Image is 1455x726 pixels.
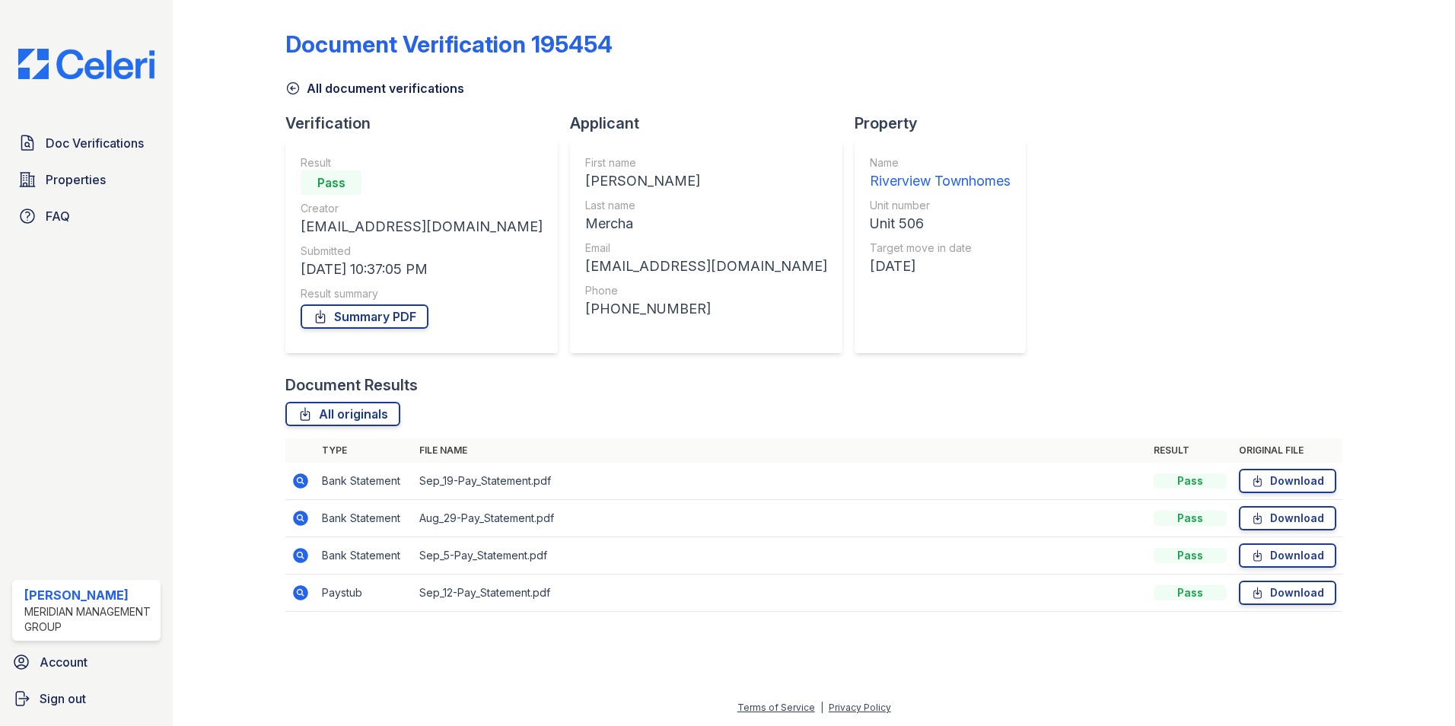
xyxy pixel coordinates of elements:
[301,201,543,216] div: Creator
[301,259,543,280] div: [DATE] 10:37:05 PM
[1233,438,1342,463] th: Original file
[301,286,543,301] div: Result summary
[1148,438,1233,463] th: Result
[285,402,400,426] a: All originals
[301,170,361,195] div: Pass
[12,128,161,158] a: Doc Verifications
[285,30,613,58] div: Document Verification 195454
[870,155,1011,170] div: Name
[301,304,428,329] a: Summary PDF
[413,438,1148,463] th: File name
[570,113,855,134] div: Applicant
[316,500,413,537] td: Bank Statement
[316,463,413,500] td: Bank Statement
[855,113,1038,134] div: Property
[1154,548,1227,563] div: Pass
[285,374,418,396] div: Document Results
[820,702,823,713] div: |
[285,113,570,134] div: Verification
[870,240,1011,256] div: Target move in date
[40,689,86,708] span: Sign out
[12,164,161,195] a: Properties
[1154,511,1227,526] div: Pass
[870,170,1011,192] div: Riverview Townhomes
[870,155,1011,192] a: Name Riverview Townhomes
[413,575,1148,612] td: Sep_12-Pay_Statement.pdf
[737,702,815,713] a: Terms of Service
[24,586,154,604] div: [PERSON_NAME]
[40,653,88,671] span: Account
[46,170,106,189] span: Properties
[413,500,1148,537] td: Aug_29-Pay_Statement.pdf
[6,683,167,714] a: Sign out
[1239,469,1336,493] a: Download
[301,244,543,259] div: Submitted
[1239,581,1336,605] a: Download
[12,201,161,231] a: FAQ
[829,702,891,713] a: Privacy Policy
[316,438,413,463] th: Type
[585,283,827,298] div: Phone
[301,155,543,170] div: Result
[585,298,827,320] div: [PHONE_NUMBER]
[413,537,1148,575] td: Sep_5-Pay_Statement.pdf
[6,647,167,677] a: Account
[585,240,827,256] div: Email
[1154,585,1227,600] div: Pass
[301,216,543,237] div: [EMAIL_ADDRESS][DOMAIN_NAME]
[585,170,827,192] div: [PERSON_NAME]
[6,49,167,79] img: CE_Logo_Blue-a8612792a0a2168367f1c8372b55b34899dd931a85d93a1a3d3e32e68fde9ad4.png
[585,213,827,234] div: Mercha
[1154,473,1227,489] div: Pass
[1239,506,1336,530] a: Download
[585,256,827,277] div: [EMAIL_ADDRESS][DOMAIN_NAME]
[585,198,827,213] div: Last name
[316,575,413,612] td: Paystub
[316,537,413,575] td: Bank Statement
[413,463,1148,500] td: Sep_19-Pay_Statement.pdf
[870,256,1011,277] div: [DATE]
[585,155,827,170] div: First name
[24,604,154,635] div: Meridian Management Group
[1239,543,1336,568] a: Download
[46,134,144,152] span: Doc Verifications
[870,198,1011,213] div: Unit number
[46,207,70,225] span: FAQ
[870,213,1011,234] div: Unit 506
[285,79,464,97] a: All document verifications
